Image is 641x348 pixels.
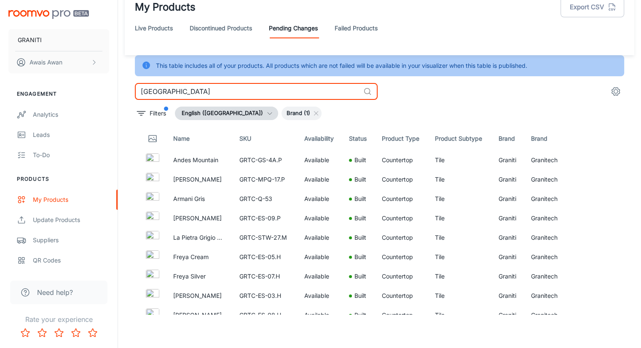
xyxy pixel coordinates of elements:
p: Built [354,155,366,165]
p: Built [354,175,366,184]
div: Leads [33,130,109,139]
td: GRTC-ES-08.H [233,305,298,325]
td: Granitech [524,305,566,325]
p: Built [354,214,366,223]
td: Graniti [491,267,524,286]
td: Graniti [491,305,524,325]
td: Graniti [491,150,524,170]
span: Need help? [37,287,73,297]
p: [PERSON_NAME] [173,214,226,223]
td: Tile [428,286,491,305]
p: Freya Cream [173,252,226,262]
td: Countertop [375,305,428,325]
div: Analytics [33,110,109,119]
td: GRTC-ES-05.H [233,247,298,267]
td: GRTC-ES-03.H [233,286,298,305]
button: Rate 3 star [51,324,67,341]
td: Granitech [524,286,566,305]
td: Granitech [524,150,566,170]
a: Discontinued Products [190,18,252,38]
button: English ([GEOGRAPHIC_DATA]) [175,107,278,120]
div: This table includes all of your products. All products which are not failed will be available in ... [156,58,527,74]
button: Rate 4 star [67,324,84,341]
svg: Thumbnail [148,134,158,144]
p: Freya Silver [173,272,226,281]
td: Granitech [524,189,566,209]
td: Countertop [375,267,428,286]
button: Rate 5 star [84,324,101,341]
td: GRTC-Q-53 [233,189,298,209]
th: Availability [298,127,343,150]
p: Built [354,252,366,262]
td: Countertop [375,170,428,189]
td: Countertop [375,247,428,267]
td: Tile [428,267,491,286]
td: Graniti [491,247,524,267]
td: Tile [428,228,491,247]
p: Built [354,291,366,300]
div: Suppliers [33,236,109,245]
p: [PERSON_NAME] [173,175,226,184]
th: Product Subtype [428,127,491,150]
button: settings [607,83,624,100]
td: GRTC-ES-09.P [233,209,298,228]
td: Graniti [491,189,524,209]
td: Available [298,305,343,325]
td: Tile [428,170,491,189]
p: Armani Gris [173,194,226,203]
td: GRTC-MPQ-17.P [233,170,298,189]
td: Available [298,150,343,170]
a: Failed Products [335,18,378,38]
td: Granitech [524,247,566,267]
td: Available [298,209,343,228]
td: Granitech [524,267,566,286]
p: GRANITI [18,35,42,45]
td: Tile [428,305,491,325]
p: Andes Mountain [173,155,226,165]
p: [PERSON_NAME] [173,291,226,300]
div: To-do [33,150,109,160]
td: Granitech [524,228,566,247]
p: Filters [150,109,166,118]
p: Built [354,194,366,203]
td: Available [298,189,343,209]
td: Countertop [375,150,428,170]
td: Graniti [491,228,524,247]
td: Graniti [491,170,524,189]
th: Brand [491,127,524,150]
a: Pending Changes [269,18,318,38]
th: Brand [524,127,566,150]
td: Available [298,247,343,267]
td: Graniti [491,286,524,305]
p: Built [354,272,366,281]
button: GRANITI [8,29,109,51]
td: Granitech [524,170,566,189]
td: Tile [428,189,491,209]
td: Tile [428,209,491,228]
th: Product Type [375,127,428,150]
div: My Products [33,195,109,204]
button: Rate 2 star [34,324,51,341]
p: Built [354,311,366,320]
p: Awais Awan [30,58,62,67]
button: Awais Awan [8,51,109,73]
td: Tile [428,247,491,267]
td: Available [298,170,343,189]
button: filter [135,107,168,120]
div: Brand (1) [282,107,322,120]
td: Countertop [375,228,428,247]
th: Status [342,127,375,150]
p: Built [354,233,366,242]
div: Update Products [33,215,109,225]
td: GRTC-GS-4A.P [233,150,298,170]
td: Available [298,267,343,286]
th: Name [166,127,233,150]
p: [PERSON_NAME] [173,311,226,320]
button: Rate 1 star [17,324,34,341]
td: Countertop [375,286,428,305]
span: Brand (1) [282,109,315,118]
td: Available [298,228,343,247]
p: Rate your experience [7,314,111,324]
td: Countertop [375,189,428,209]
td: Graniti [491,209,524,228]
